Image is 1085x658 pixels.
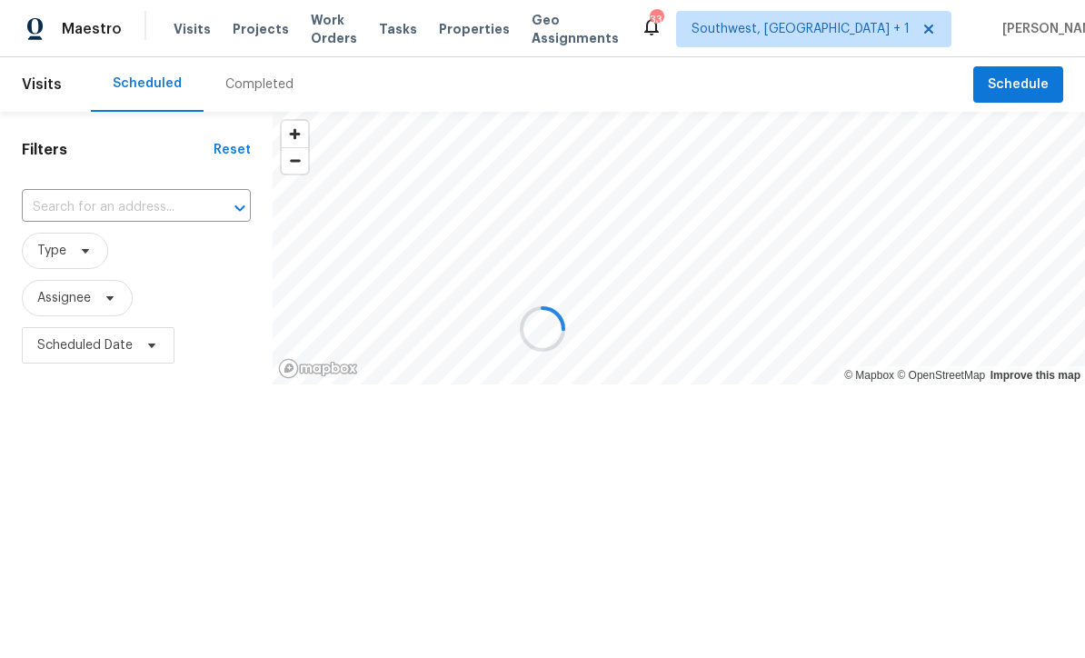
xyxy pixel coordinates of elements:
span: Zoom out [282,148,308,174]
button: Zoom out [282,147,308,174]
a: Improve this map [990,369,1080,382]
a: Mapbox [844,369,894,382]
a: Mapbox homepage [278,358,358,379]
div: 33 [650,11,662,29]
a: OpenStreetMap [897,369,985,382]
button: Zoom in [282,121,308,147]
